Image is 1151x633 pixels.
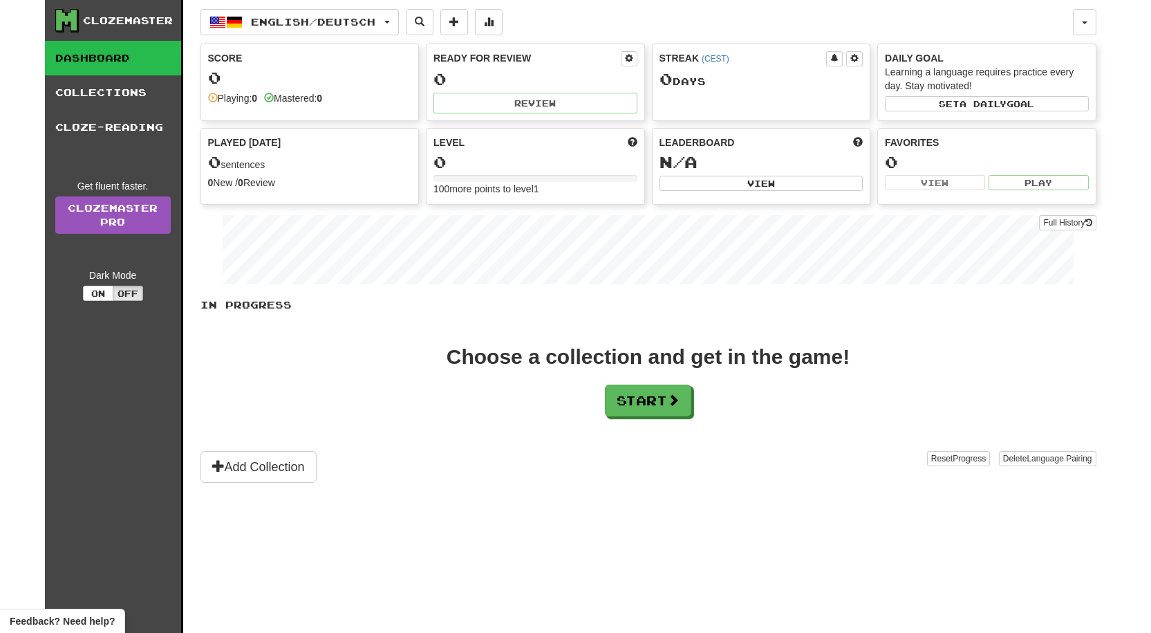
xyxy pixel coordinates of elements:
[264,91,322,105] div: Mastered:
[659,69,673,89] span: 0
[628,136,637,149] span: Score more points to level up
[853,136,863,149] span: This week in points, UTC
[317,93,322,104] strong: 0
[433,93,637,113] button: Review
[659,152,698,172] span: N/A
[659,136,735,149] span: Leaderboard
[885,51,1089,65] div: Daily Goal
[45,75,181,110] a: Collections
[447,347,850,367] div: Choose a collection and get in the game!
[238,177,243,188] strong: 0
[440,9,468,35] button: Add sentence to collection
[55,268,171,282] div: Dark Mode
[433,182,637,196] div: 100 more points to level 1
[45,41,181,75] a: Dashboard
[885,154,1089,171] div: 0
[953,454,986,464] span: Progress
[83,14,173,28] div: Clozemaster
[113,286,143,301] button: Off
[885,96,1089,111] button: Seta dailygoal
[433,154,637,171] div: 0
[208,136,281,149] span: Played [DATE]
[605,385,691,416] button: Start
[659,71,863,89] div: Day s
[433,51,621,65] div: Ready for Review
[989,175,1089,190] button: Play
[475,9,503,35] button: More stats
[208,152,221,172] span: 0
[702,54,729,64] a: (CEST)
[200,9,399,35] button: English/Deutsch
[885,65,1089,93] div: Learning a language requires practice every day. Stay motivated!
[208,176,412,190] div: New / Review
[433,136,465,149] span: Level
[45,110,181,145] a: Cloze-Reading
[208,91,258,105] div: Playing:
[208,69,412,86] div: 0
[659,51,827,65] div: Streak
[10,614,115,628] span: Open feedback widget
[1039,215,1096,230] button: Full History
[208,177,214,188] strong: 0
[885,136,1089,149] div: Favorites
[1027,454,1092,464] span: Language Pairing
[406,9,433,35] button: Search sentences
[252,93,257,104] strong: 0
[433,71,637,88] div: 0
[200,451,317,483] button: Add Collection
[83,286,113,301] button: On
[200,298,1096,312] p: In Progress
[960,99,1007,109] span: a daily
[659,176,863,191] button: View
[208,51,412,65] div: Score
[999,451,1096,466] button: DeleteLanguage Pairing
[55,179,171,193] div: Get fluent faster.
[885,175,985,190] button: View
[55,196,171,234] a: ClozemasterPro
[251,16,375,28] span: English / Deutsch
[927,451,990,466] button: ResetProgress
[208,154,412,172] div: sentences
